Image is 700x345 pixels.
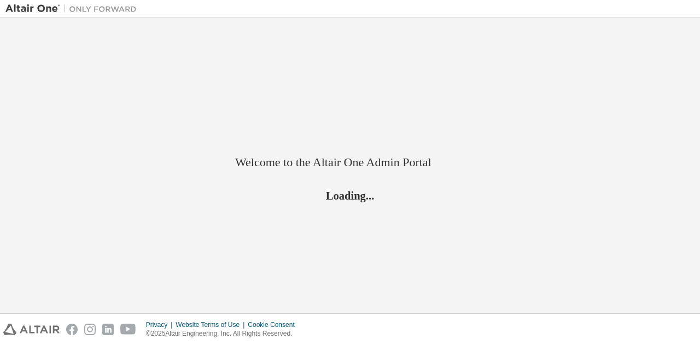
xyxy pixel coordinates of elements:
img: facebook.svg [66,324,78,335]
div: Website Terms of Use [176,320,248,329]
h2: Loading... [235,188,465,202]
h2: Welcome to the Altair One Admin Portal [235,155,465,170]
div: Privacy [146,320,176,329]
img: Altair One [5,3,142,14]
img: altair_logo.svg [3,324,60,335]
p: © 2025 Altair Engineering, Inc. All Rights Reserved. [146,329,301,338]
img: linkedin.svg [102,324,114,335]
img: instagram.svg [84,324,96,335]
div: Cookie Consent [248,320,301,329]
img: youtube.svg [120,324,136,335]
